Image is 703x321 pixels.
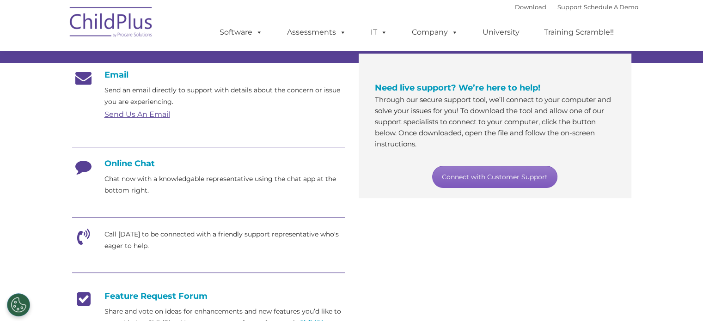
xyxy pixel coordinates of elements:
[584,3,638,11] a: Schedule A Demo
[104,85,345,108] p: Send an email directly to support with details about the concern or issue you are experiencing.
[210,23,272,42] a: Software
[7,293,30,316] button: Cookies Settings
[515,3,546,11] a: Download
[104,229,345,252] p: Call [DATE] to be connected with a friendly support representative who's eager to help.
[375,83,540,93] span: Need live support? We’re here to help!
[65,0,158,47] img: ChildPlus by Procare Solutions
[278,23,355,42] a: Assessments
[432,166,557,188] a: Connect with Customer Support
[72,158,345,169] h4: Online Chat
[72,70,345,80] h4: Email
[361,23,397,42] a: IT
[552,221,703,321] iframe: Chat Widget
[72,291,345,301] h4: Feature Request Forum
[473,23,529,42] a: University
[104,173,345,196] p: Chat now with a knowledgable representative using the chat app at the bottom right.
[557,3,582,11] a: Support
[515,3,638,11] font: |
[535,23,623,42] a: Training Scramble!!
[104,110,170,119] a: Send Us An Email
[403,23,467,42] a: Company
[375,94,615,150] p: Through our secure support tool, we’ll connect to your computer and solve your issues for you! To...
